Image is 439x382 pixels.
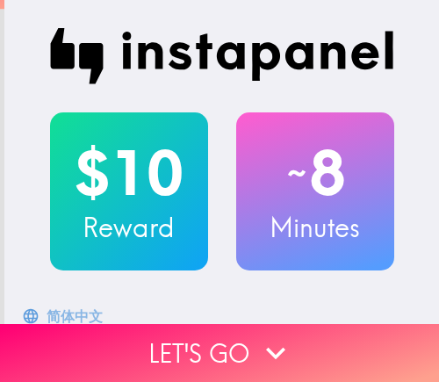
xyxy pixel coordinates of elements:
[284,147,309,199] span: ~
[50,209,208,246] h3: Reward
[47,304,103,328] div: 简体中文
[236,137,394,209] h2: 8
[236,209,394,246] h3: Minutes
[50,137,208,209] h2: $10
[18,299,110,334] button: 简体中文
[50,28,394,84] img: Instapanel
